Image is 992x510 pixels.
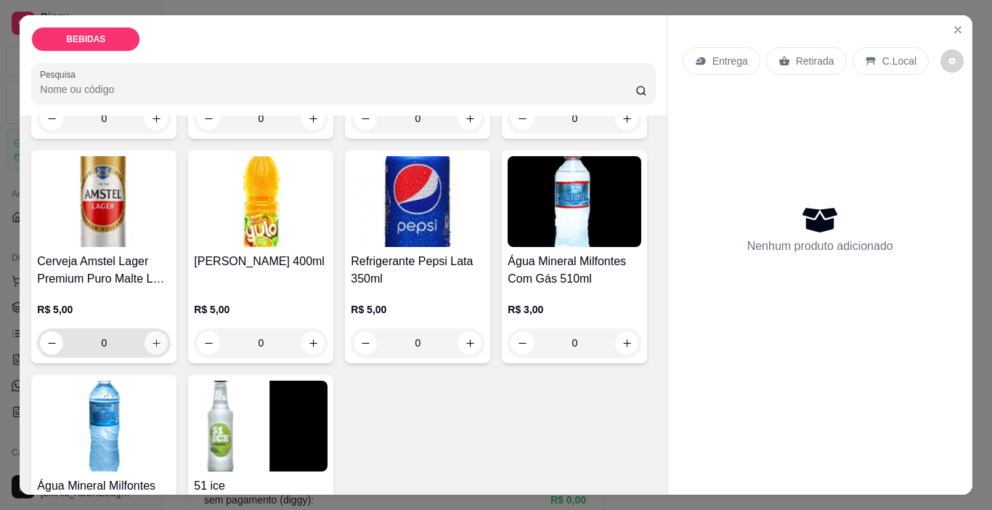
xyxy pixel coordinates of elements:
[145,331,168,355] button: increase-product-quantity
[946,18,969,41] button: Close
[508,302,641,317] p: R$ 3,00
[511,331,534,355] button: decrease-product-quantity
[351,156,484,247] img: product-image
[354,107,377,130] button: decrease-product-quantity
[351,253,484,288] h4: Refrigerante Pepsi Lata 350ml
[194,477,328,495] h4: 51 ice
[40,82,635,97] input: Pesquisa
[194,253,328,270] h4: [PERSON_NAME] 400ml
[37,302,171,317] p: R$ 5,00
[354,331,377,355] button: decrease-product-quantity
[940,49,964,73] button: decrease-product-quantity
[508,253,641,288] h4: Água Mineral Milfontes Com Gás 510ml
[458,331,481,355] button: increase-product-quantity
[37,156,171,247] img: product-image
[197,331,220,355] button: decrease-product-quantity
[37,253,171,288] h4: Cerveja Amstel Lager Premium Puro Malte Lata 350ml
[511,107,534,130] button: decrease-product-quantity
[301,331,325,355] button: increase-product-quantity
[712,54,748,68] p: Entrega
[796,54,834,68] p: Retirada
[508,156,641,247] img: product-image
[66,33,105,45] p: BEBIDAS
[194,381,328,471] img: product-image
[40,331,63,355] button: decrease-product-quantity
[40,107,63,130] button: decrease-product-quantity
[145,107,168,130] button: increase-product-quantity
[37,381,171,471] img: product-image
[301,107,325,130] button: increase-product-quantity
[351,302,484,317] p: R$ 5,00
[615,331,638,355] button: increase-product-quantity
[458,107,481,130] button: increase-product-quantity
[747,238,893,255] p: Nenhum produto adicionado
[882,54,916,68] p: C.Local
[194,302,328,317] p: R$ 5,00
[197,107,220,130] button: decrease-product-quantity
[194,156,328,247] img: product-image
[40,68,81,81] label: Pesquisa
[615,107,638,130] button: increase-product-quantity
